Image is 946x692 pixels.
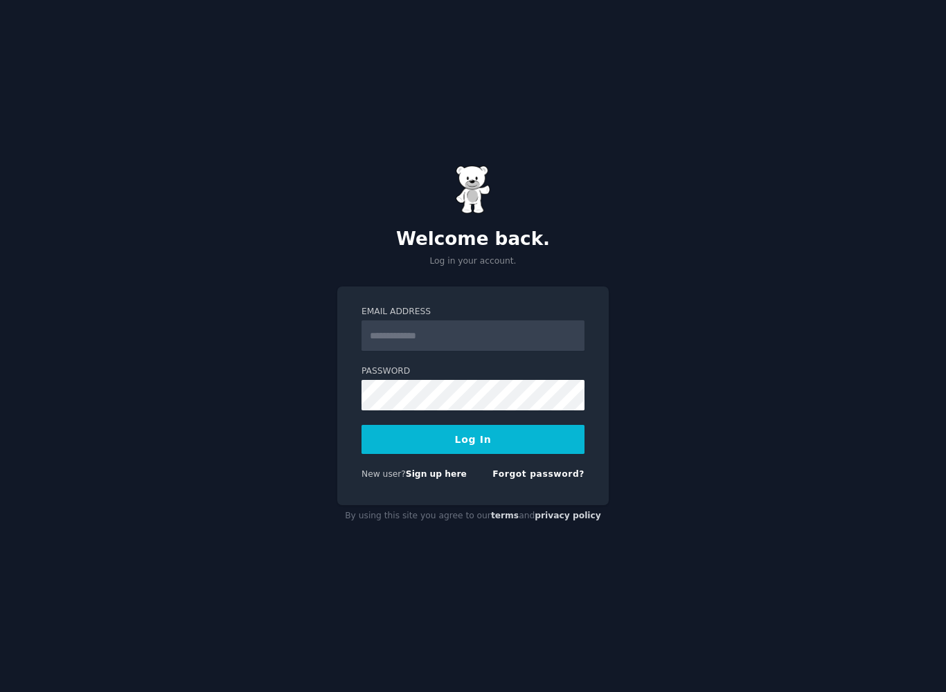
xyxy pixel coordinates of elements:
[456,165,490,214] img: Gummy Bear
[337,228,609,251] h2: Welcome back.
[337,505,609,527] div: By using this site you agree to our and
[362,469,406,479] span: New user?
[535,511,601,520] a: privacy policy
[337,255,609,268] p: Log in your account.
[362,306,584,318] label: Email Address
[406,469,467,479] a: Sign up here
[362,425,584,454] button: Log In
[362,365,584,378] label: Password
[491,511,519,520] a: terms
[492,469,584,479] a: Forgot password?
